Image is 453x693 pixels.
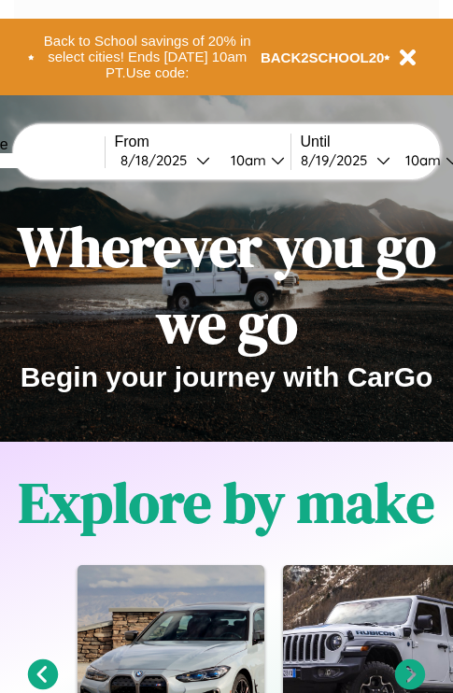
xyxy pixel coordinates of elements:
button: Back to School savings of 20% in select cities! Ends [DATE] 10am PT.Use code: [35,28,261,86]
button: 10am [216,150,290,170]
label: From [115,134,290,150]
b: BACK2SCHOOL20 [261,49,385,65]
h1: Explore by make [19,464,434,541]
div: 10am [221,151,271,169]
button: 8/18/2025 [115,150,216,170]
div: 10am [396,151,446,169]
div: 8 / 18 / 2025 [120,151,196,169]
div: 8 / 19 / 2025 [301,151,376,169]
